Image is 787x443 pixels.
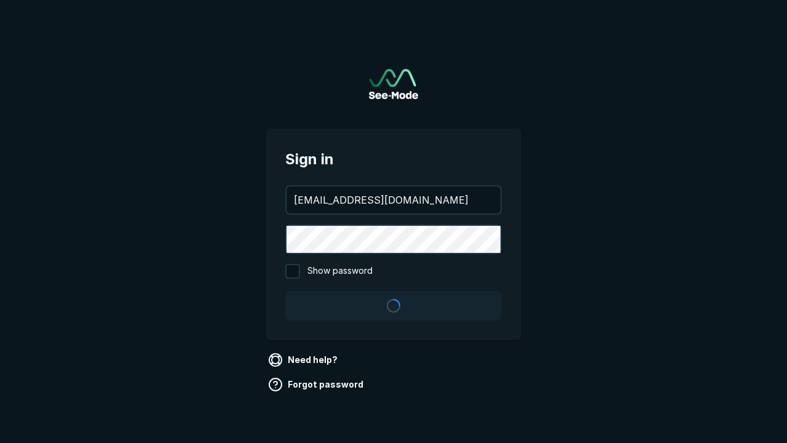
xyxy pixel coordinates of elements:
img: See-Mode Logo [369,69,418,99]
span: Show password [307,264,373,279]
a: Go to sign in [369,69,418,99]
input: your@email.com [287,186,500,214]
a: Need help? [266,350,342,370]
span: Sign in [285,148,502,170]
a: Forgot password [266,375,368,394]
